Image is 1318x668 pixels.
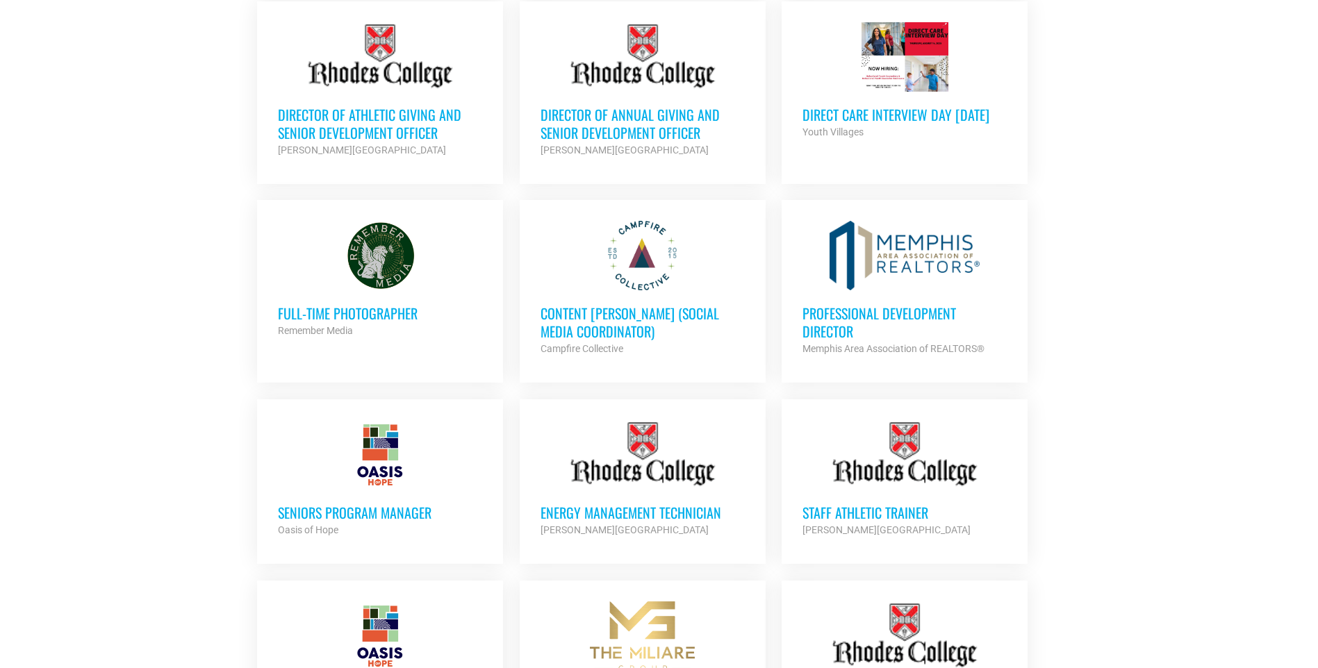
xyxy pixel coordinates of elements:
[520,399,766,559] a: Energy Management Technician [PERSON_NAME][GEOGRAPHIC_DATA]
[541,144,709,156] strong: [PERSON_NAME][GEOGRAPHIC_DATA]
[278,106,482,142] h3: Director of Athletic Giving and Senior Development Officer
[278,524,338,535] strong: Oasis of Hope
[257,399,503,559] a: Seniors Program Manager Oasis of Hope
[278,144,446,156] strong: [PERSON_NAME][GEOGRAPHIC_DATA]
[782,200,1028,378] a: Professional Development Director Memphis Area Association of REALTORS®
[278,503,482,521] h3: Seniors Program Manager
[802,304,1007,340] h3: Professional Development Director
[802,503,1007,521] h3: Staff Athletic Trainer
[541,304,745,340] h3: Content [PERSON_NAME] (Social Media Coordinator)
[802,524,971,535] strong: [PERSON_NAME][GEOGRAPHIC_DATA]
[541,524,709,535] strong: [PERSON_NAME][GEOGRAPHIC_DATA]
[520,200,766,378] a: Content [PERSON_NAME] (Social Media Coordinator) Campfire Collective
[520,1,766,179] a: Director of Annual Giving and Senior Development Officer [PERSON_NAME][GEOGRAPHIC_DATA]
[278,325,353,336] strong: Remember Media
[278,304,482,322] h3: Full-Time Photographer
[257,200,503,360] a: Full-Time Photographer Remember Media
[257,1,503,179] a: Director of Athletic Giving and Senior Development Officer [PERSON_NAME][GEOGRAPHIC_DATA]
[541,503,745,521] h3: Energy Management Technician
[802,343,985,354] strong: Memphis Area Association of REALTORS®
[782,399,1028,559] a: Staff Athletic Trainer [PERSON_NAME][GEOGRAPHIC_DATA]
[782,1,1028,161] a: Direct Care Interview Day [DATE] Youth Villages
[802,126,864,137] strong: Youth Villages
[541,106,745,142] h3: Director of Annual Giving and Senior Development Officer
[802,106,1007,124] h3: Direct Care Interview Day [DATE]
[541,343,623,354] strong: Campfire Collective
